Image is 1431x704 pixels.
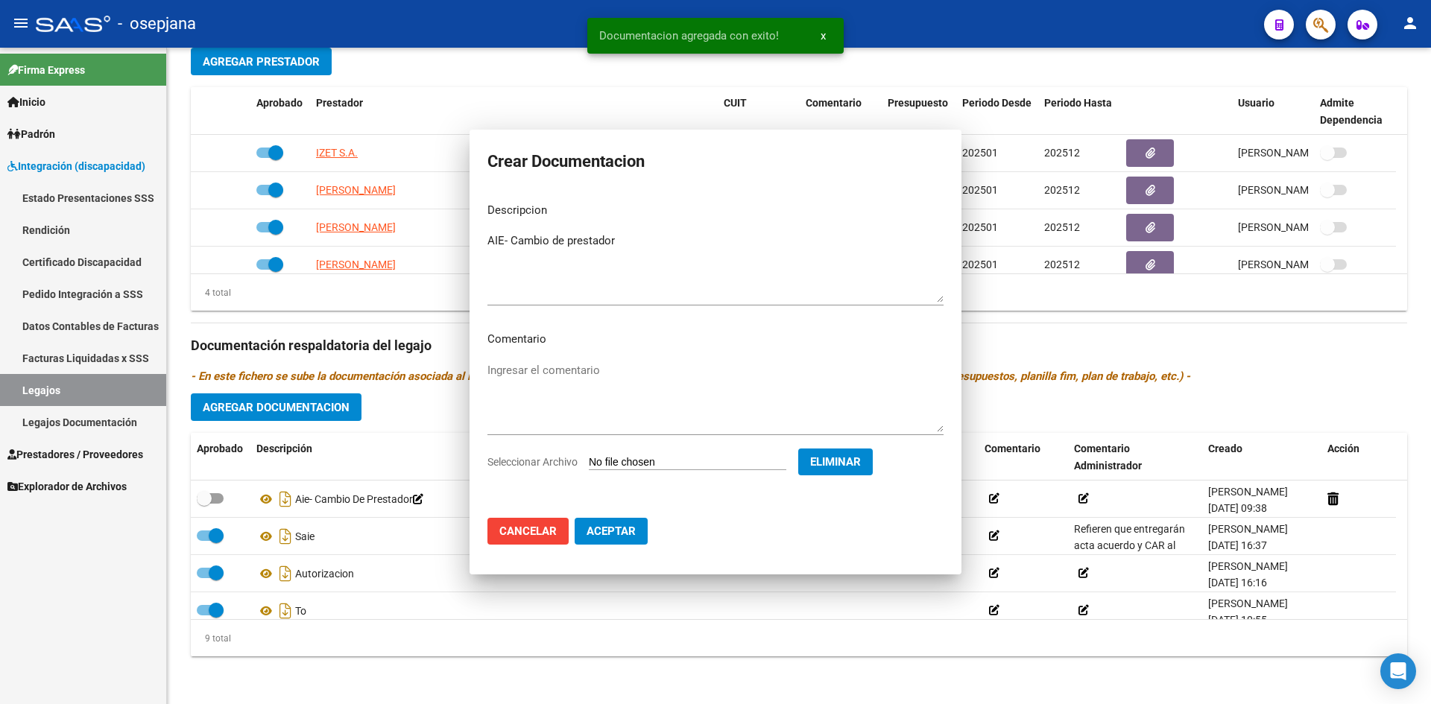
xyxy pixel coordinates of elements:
div: To [256,599,973,623]
span: Inicio [7,94,45,110]
span: 202512 [1044,184,1080,196]
span: Seleccionar Archivo [487,456,578,468]
span: 202512 [1044,147,1080,159]
p: Comentario [487,331,944,348]
span: [PERSON_NAME] [1208,597,1288,609]
div: Aie- Cambio De Prestador [256,487,973,511]
span: Agregar Prestador [203,55,320,69]
span: x [821,29,826,42]
span: Aceptar [587,524,636,538]
span: Periodo Hasta [1044,97,1112,109]
datatable-header-cell: CUIT [718,87,800,136]
i: Descargar documento [276,599,295,623]
span: Aprobado [197,443,243,454]
span: [PERSON_NAME] [316,184,396,196]
span: Admite Dependencia [1320,97,1383,126]
p: Descripcion [487,202,944,219]
button: Cancelar [487,518,569,545]
div: Open Intercom Messenger [1380,653,1416,689]
datatable-header-cell: Aprobado [191,433,250,482]
datatable-header-cell: Comentario Administrador [1068,433,1202,482]
span: Comentario [806,97,862,109]
span: Aprobado [256,97,303,109]
i: Descargar documento [276,524,295,548]
span: [PERSON_NAME] [DATE] [1238,184,1355,196]
div: 4 total [191,285,231,301]
span: [DATE] 16:37 [1208,539,1267,551]
span: [DATE] 09:38 [1208,502,1267,514]
span: [PERSON_NAME] [1208,486,1288,498]
span: [PERSON_NAME] [1208,523,1288,535]
datatable-header-cell: Periodo Desde [956,87,1038,136]
span: Refieren que entregarán acta acuerdo y CAR al inicio de las clases [1074,523,1185,569]
datatable-header-cell: Admite Dependencia [1314,87,1396,136]
span: Explorador de Archivos [7,478,127,495]
button: Aceptar [575,518,648,545]
span: Periodo Desde [962,97,1032,109]
span: [PERSON_NAME] [1208,560,1288,572]
h2: Crear Documentacion [487,148,944,176]
span: Creado [1208,443,1242,454]
span: Comentario Administrador [1074,443,1142,472]
mat-icon: person [1401,14,1419,32]
span: Acción [1327,443,1359,454]
span: Padrón [7,126,55,142]
datatable-header-cell: Periodo Hasta [1038,87,1120,136]
span: 202501 [962,221,998,233]
span: 202501 [962,147,998,159]
span: [PERSON_NAME] [DATE] [1238,147,1355,159]
span: CUIT [724,97,747,109]
datatable-header-cell: Prestador [310,87,718,136]
span: 202501 [962,259,998,270]
span: [DATE] 16:16 [1208,577,1267,589]
div: 9 total [191,630,231,647]
span: Agregar Documentacion [203,401,350,414]
span: [DATE] 10:55 [1208,614,1267,626]
span: [PERSON_NAME] [DATE] [1238,259,1355,270]
span: Cancelar [499,524,557,538]
datatable-header-cell: Presupuesto [882,87,956,136]
span: - osepjana [118,7,196,40]
span: Documentacion agregada con exito! [599,28,779,43]
span: IZET S.A. [316,147,358,159]
span: Eliminar [810,455,861,469]
span: Prestador [316,97,363,109]
span: Firma Express [7,62,85,78]
span: 202512 [1044,221,1080,233]
span: 202512 [1044,259,1080,270]
span: [PERSON_NAME] [316,259,396,270]
datatable-header-cell: Comentario [800,87,882,136]
datatable-header-cell: Descripción [250,433,979,482]
h3: Documentación respaldatoria del legajo [191,335,1407,356]
datatable-header-cell: Comentario [979,433,1068,482]
i: - En este fichero se sube la documentación asociada al legajo. Es información del afiliado y del ... [191,370,1190,383]
datatable-header-cell: Creado [1202,433,1321,482]
span: Comentario [985,443,1040,454]
span: Integración (discapacidad) [7,158,145,174]
mat-icon: menu [12,14,30,32]
datatable-header-cell: Acción [1321,433,1396,482]
datatable-header-cell: Aprobado [250,87,310,136]
span: Usuario [1238,97,1274,109]
span: [PERSON_NAME] [DATE] [1238,221,1355,233]
div: Saie [256,524,973,548]
datatable-header-cell: Usuario [1232,87,1314,136]
button: Eliminar [798,448,873,475]
span: [PERSON_NAME] [316,221,396,233]
span: Prestadores / Proveedores [7,446,143,463]
i: Descargar documento [276,487,295,511]
span: 202501 [962,184,998,196]
span: Presupuesto [888,97,948,109]
div: Autorizacion [256,562,973,586]
i: Descargar documento [276,562,295,586]
span: Descripción [256,443,312,454]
